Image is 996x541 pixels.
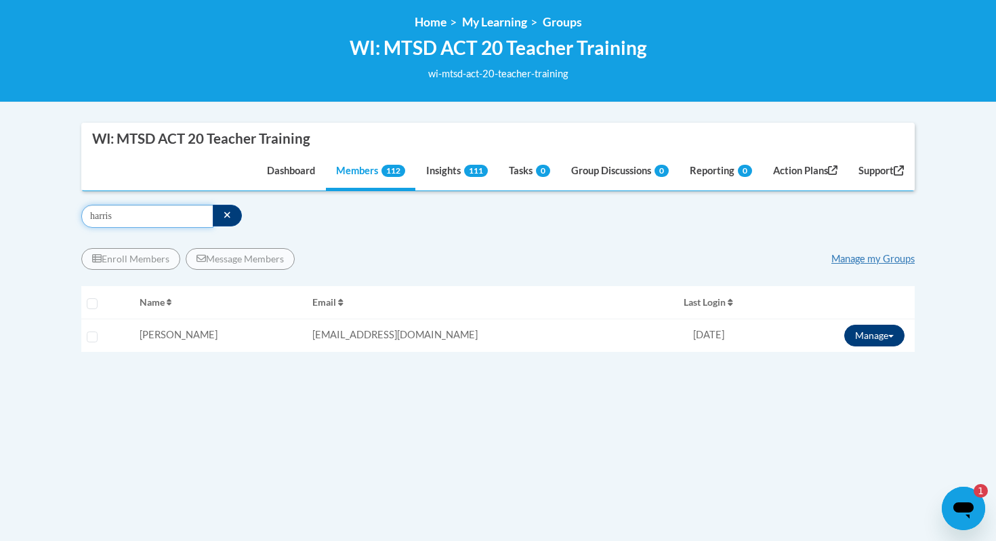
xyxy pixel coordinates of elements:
a: Action Plans [763,154,848,191]
h2: WI: MTSD ACT 20 Teacher Training [350,37,646,60]
input: Select all users [87,298,98,309]
span: 0 [738,165,752,177]
a: Home [415,15,447,29]
iframe: Button to launch messaging window, 1 unread message [942,487,985,530]
a: Reporting0 [680,154,762,191]
a: My Learning [462,15,527,29]
span: [DATE] [693,329,724,340]
span: [PERSON_NAME] [140,329,217,340]
a: Members112 [326,154,415,191]
a: Tasks0 [499,154,560,191]
span: 111 [464,165,488,177]
span: Name [140,296,165,308]
span: 0 [655,165,669,177]
button: Enroll Members [81,248,180,270]
a: Insights111 [416,154,498,191]
span: Last Login [684,296,726,308]
span: Email [312,296,336,308]
a: Group Discussions0 [561,154,679,191]
span: [EMAIL_ADDRESS][DOMAIN_NAME] [312,329,478,340]
a: Manage my Groups [831,253,915,264]
a: Dashboard [257,154,325,191]
div: wi-mtsd-act-20-teacher-training [350,66,646,81]
iframe: Number of unread messages [961,484,988,498]
button: Email [312,292,644,313]
a: Support [848,154,914,191]
input: Search [81,205,213,228]
div: WI: MTSD ACT 20 Teacher Training [92,130,310,147]
span: 112 [381,165,405,177]
input: Select learner [87,332,98,342]
button: Search [213,205,242,226]
button: Name [140,292,302,313]
span: 0 [536,165,550,177]
button: Manage [844,325,905,346]
button: Last Login [655,292,761,313]
a: Groups [543,15,582,29]
button: Message Members [186,248,295,270]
